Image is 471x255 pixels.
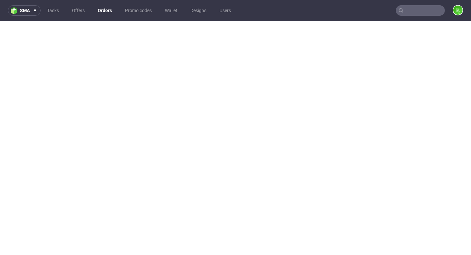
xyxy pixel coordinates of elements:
img: logo [11,7,20,14]
a: Offers [68,5,89,16]
a: Promo codes [121,5,156,16]
span: sma [20,8,30,13]
a: Designs [186,5,210,16]
a: Wallet [161,5,181,16]
a: Users [216,5,235,16]
a: Orders [94,5,116,16]
button: sma [8,5,41,16]
a: Tasks [43,5,63,16]
figcaption: GL [453,6,462,15]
